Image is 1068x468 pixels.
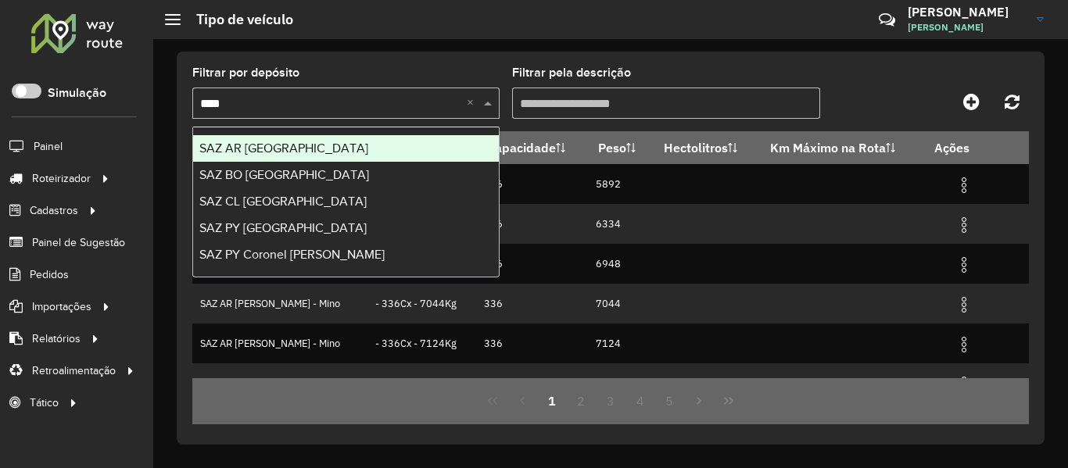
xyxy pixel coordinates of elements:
[655,386,685,416] button: 5
[566,386,596,416] button: 2
[192,284,367,323] td: SAZ AR [PERSON_NAME] - Mino
[192,63,299,82] label: Filtrar por depósito
[367,363,476,403] td: - 336Cx - 7230Kg
[192,127,500,277] ng-dropdown-panel: Options list
[32,298,91,315] span: Importações
[587,164,653,204] td: 5892
[199,141,368,155] span: SAZ AR [GEOGRAPHIC_DATA]
[587,363,653,403] td: 7230
[476,131,588,164] th: Capacidade
[684,386,714,416] button: Next Page
[870,3,904,37] a: Contato Rápido
[537,386,567,416] button: 1
[367,284,476,323] td: - 336Cx - 7044Kg
[32,330,81,347] span: Relatórios
[587,323,653,363] td: 7124
[476,164,588,204] td: 336
[596,386,625,416] button: 3
[199,248,385,261] span: SAZ PY Coronel [PERSON_NAME]
[199,195,367,208] span: SAZ CL [GEOGRAPHIC_DATA]
[476,363,588,403] td: 336
[476,323,588,363] td: 336
[587,204,653,244] td: 6334
[923,131,1017,164] th: Ações
[30,395,59,411] span: Tático
[32,363,116,379] span: Retroalimentação
[181,11,293,28] h2: Tipo de veículo
[908,20,1025,34] span: [PERSON_NAME]
[48,84,106,102] label: Simulação
[512,63,631,82] label: Filtrar pela descrição
[654,131,760,164] th: Hectolitros
[476,284,588,323] td: 336
[32,170,91,187] span: Roteirizador
[908,5,1025,20] h3: [PERSON_NAME]
[30,202,78,219] span: Cadastros
[30,266,69,283] span: Pedidos
[199,221,367,234] span: SAZ PY [GEOGRAPHIC_DATA]
[192,323,367,363] td: SAZ AR [PERSON_NAME] - Mino
[192,363,367,403] td: SAZ AR [PERSON_NAME] - Mino
[587,244,653,284] td: 6948
[32,234,125,251] span: Painel de Sugestão
[199,168,369,181] span: SAZ BO [GEOGRAPHIC_DATA]
[760,131,924,164] th: Km Máximo na Rota
[467,94,480,113] span: Clear all
[587,131,653,164] th: Peso
[476,204,588,244] td: 336
[587,284,653,323] td: 7044
[714,386,744,416] button: Last Page
[34,138,63,155] span: Painel
[367,323,476,363] td: - 336Cx - 7124Kg
[625,386,655,416] button: 4
[476,244,588,284] td: 336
